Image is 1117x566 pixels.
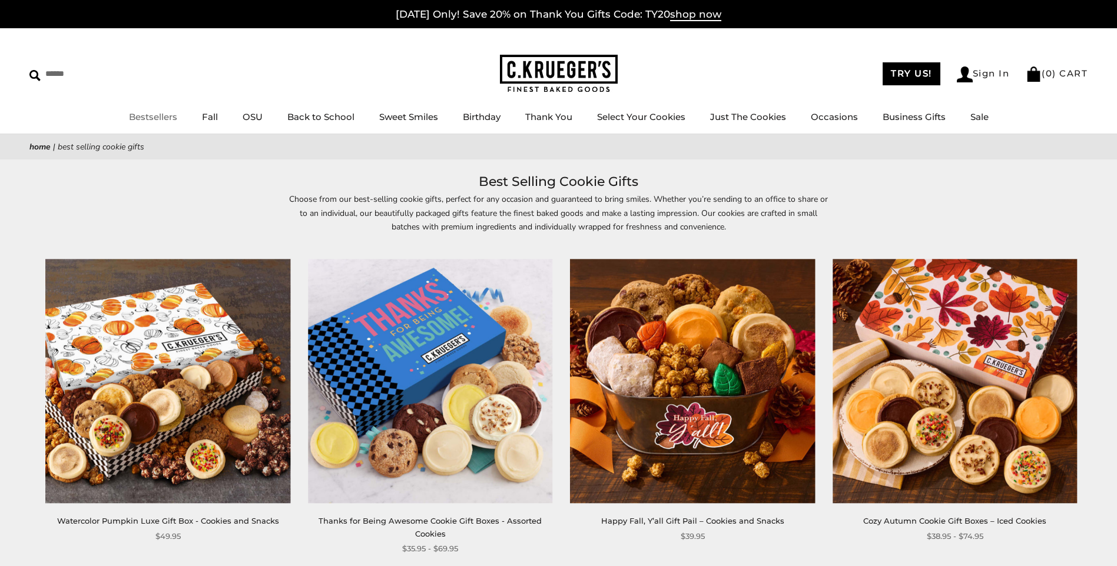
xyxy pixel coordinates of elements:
[970,111,989,122] a: Sale
[58,141,144,152] span: Best Selling Cookie Gifts
[670,8,721,21] span: shop now
[957,66,1010,82] a: Sign In
[402,542,458,555] span: $35.95 - $69.95
[681,530,705,542] span: $39.95
[597,111,685,122] a: Select Your Cookies
[29,70,41,81] img: Search
[243,111,263,122] a: OSU
[57,516,279,525] a: Watercolor Pumpkin Luxe Gift Box - Cookies and Snacks
[525,111,572,122] a: Thank You
[601,516,784,525] a: Happy Fall, Y’all Gift Pail – Cookies and Snacks
[287,111,354,122] a: Back to School
[53,141,55,152] span: |
[957,66,973,82] img: Account
[45,259,290,504] img: Watercolor Pumpkin Luxe Gift Box - Cookies and Snacks
[319,516,542,538] a: Thanks for Being Awesome Cookie Gift Boxes - Assorted Cookies
[47,171,1070,192] h1: Best Selling Cookie Gifts
[883,62,940,85] a: TRY US!
[710,111,786,122] a: Just The Cookies
[833,259,1078,504] img: Cozy Autumn Cookie Gift Boxes – Iced Cookies
[396,8,721,21] a: [DATE] Only! Save 20% on Thank You Gifts Code: TY20shop now
[29,141,51,152] a: Home
[863,516,1046,525] a: Cozy Autumn Cookie Gift Boxes – Iced Cookies
[570,259,815,504] img: Happy Fall, Y’all Gift Pail – Cookies and Snacks
[29,65,170,83] input: Search
[129,111,177,122] a: Bestsellers
[811,111,858,122] a: Occasions
[1026,68,1088,79] a: (0) CART
[927,530,983,542] span: $38.95 - $74.95
[463,111,501,122] a: Birthday
[1046,68,1053,79] span: 0
[29,140,1088,154] nav: breadcrumbs
[379,111,438,122] a: Sweet Smiles
[288,192,830,247] p: Choose from our best-selling cookie gifts, perfect for any occasion and guaranteed to bring smile...
[202,111,218,122] a: Fall
[1026,66,1042,82] img: Bag
[155,530,181,542] span: $49.95
[500,55,618,93] img: C.KRUEGER'S
[308,259,553,504] img: Thanks for Being Awesome Cookie Gift Boxes - Assorted Cookies
[883,111,946,122] a: Business Gifts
